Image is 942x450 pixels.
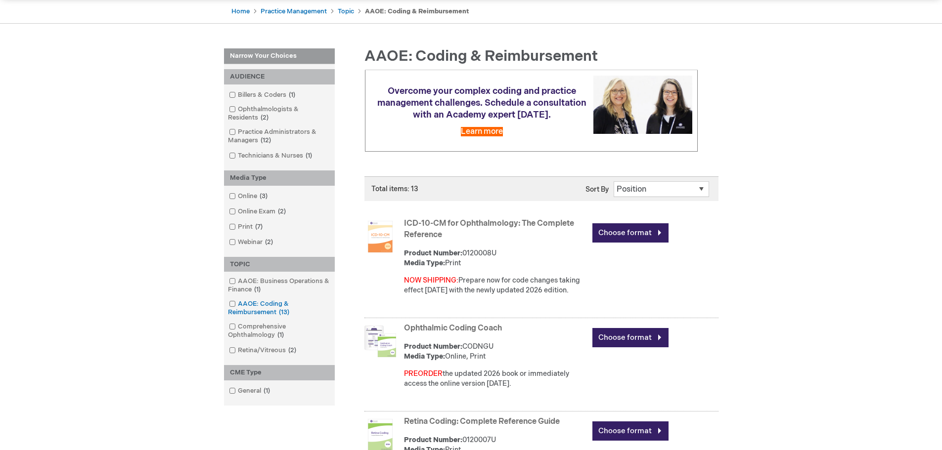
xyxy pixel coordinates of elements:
[593,76,692,133] img: Schedule a consultation with an Academy expert today
[404,369,443,378] font: PREORDER
[364,326,396,357] img: Ophthalmic Coding Coach
[365,7,469,15] strong: AAOE: Coding & Reimbursement
[226,299,332,317] a: AAOE: Coding & Reimbursement13
[303,152,314,160] span: 1
[377,86,586,120] span: Overcome your complex coding and practice management challenges. Schedule a consultation with an ...
[252,286,263,293] span: 1
[226,386,274,396] a: General1
[257,192,270,200] span: 3
[226,322,332,340] a: Comprehensive Ophthalmology1
[276,308,292,316] span: 13
[286,91,298,99] span: 1
[226,346,300,355] a: Retina/Vitreous2
[404,259,445,267] strong: Media Type:
[364,47,598,65] span: AAOE: Coding & Reimbursement
[404,219,574,240] a: ICD-10-CM for Ophthalmology: The Complete Reference
[224,69,335,84] div: AUDIENCE
[404,276,587,295] div: Prepare now for code changes taking effect [DATE] with the newly updated 2026 edition.
[371,185,418,193] span: Total items: 13
[226,192,271,201] a: Online3
[261,7,327,15] a: Practice Management
[226,90,299,100] a: Billers & Coders1
[404,342,587,362] div: CODNGU Online, Print
[592,328,669,347] a: Choose format
[226,105,332,123] a: Ophthalmologists & Residents2
[226,207,290,216] a: Online Exam2
[226,222,267,232] a: Print7
[404,352,445,361] strong: Media Type:
[224,257,335,272] div: TOPIC
[461,127,503,136] a: Learn more
[258,136,273,144] span: 12
[226,151,316,161] a: Technicians & Nurses1
[404,276,458,285] font: NOW SHIPPING:
[258,114,271,122] span: 2
[404,417,560,426] a: Retina Coding: Complete Reference Guide
[592,223,669,243] a: Choose format
[253,223,265,231] span: 7
[585,185,609,194] label: Sort By
[224,48,335,64] strong: Narrow Your Choices
[404,436,462,444] strong: Product Number:
[404,248,587,268] div: 0120008U Print
[275,207,288,215] span: 2
[592,421,669,441] a: Choose format
[404,369,587,389] div: the updated 2026 book or immediately access the online version [DATE].
[364,221,396,252] img: ICD-10-CM for Ophthalmology: The Complete Reference
[226,277,332,294] a: AAOE: Business Operations & Finance1
[226,127,332,145] a: Practice Administrators & Managers12
[226,238,277,247] a: Webinar2
[338,7,354,15] a: Topic
[404,249,462,257] strong: Product Number:
[224,365,335,380] div: CME Type
[263,238,275,246] span: 2
[231,7,250,15] a: Home
[224,170,335,186] div: Media Type
[404,342,462,351] strong: Product Number:
[261,387,272,395] span: 1
[404,324,502,333] a: Ophthalmic Coding Coach
[286,346,299,354] span: 2
[275,331,286,339] span: 1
